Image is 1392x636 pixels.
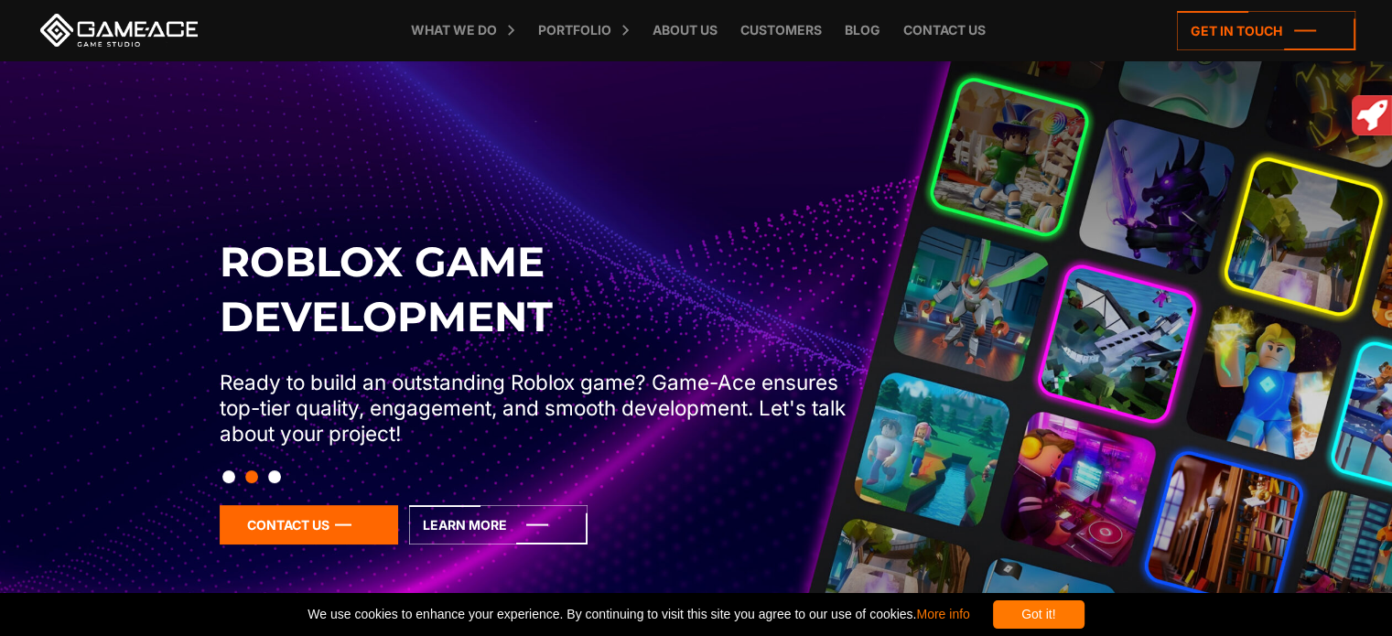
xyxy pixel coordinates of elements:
button: Slide 2 [245,461,258,492]
a: Contact Us [220,505,398,544]
button: Slide 1 [222,461,235,492]
h2: Roblox Game Development [220,234,858,344]
p: Ready to build an outstanding Roblox game? Game-Ace ensures top-tier quality, engagement, and smo... [220,370,858,447]
div: Got it! [993,600,1084,629]
span: We use cookies to enhance your experience. By continuing to visit this site you agree to our use ... [308,600,969,629]
a: More info [916,607,969,621]
a: Learn More [409,505,588,544]
a: Get in touch [1177,11,1355,50]
button: Slide 3 [268,461,281,492]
